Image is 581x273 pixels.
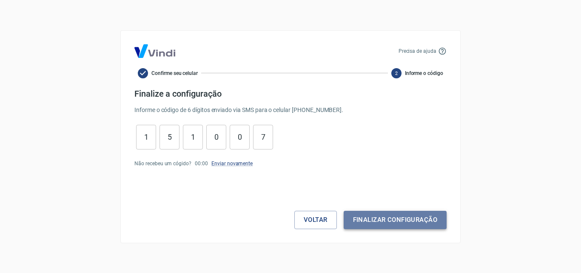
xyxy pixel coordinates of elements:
[134,106,447,115] p: Informe o código de 6 dígitos enviado via SMS para o celular [PHONE_NUMBER] .
[399,47,436,55] p: Precisa de ajuda
[211,161,253,167] a: Enviar novamente
[344,211,447,229] button: Finalizar configuração
[195,160,208,167] p: 00 : 00
[134,89,447,99] h4: Finalize a configuração
[134,44,175,58] img: Logo Vind
[151,69,198,77] span: Confirme seu celular
[405,69,443,77] span: Informe o código
[134,160,191,167] p: Não recebeu um cógido?
[395,70,398,76] text: 2
[294,211,337,229] button: Voltar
